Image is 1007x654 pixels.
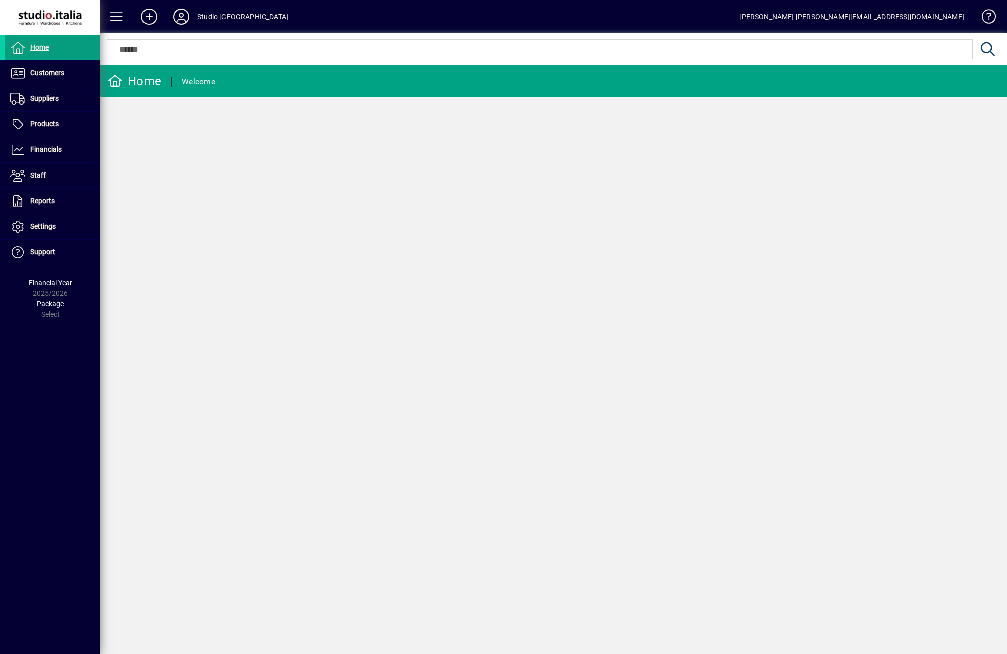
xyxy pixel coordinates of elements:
[133,8,165,26] button: Add
[974,2,994,35] a: Knowledge Base
[30,248,55,256] span: Support
[5,163,100,188] a: Staff
[30,69,64,77] span: Customers
[165,8,197,26] button: Profile
[108,73,161,89] div: Home
[739,9,964,25] div: [PERSON_NAME] [PERSON_NAME][EMAIL_ADDRESS][DOMAIN_NAME]
[29,279,72,287] span: Financial Year
[5,214,100,239] a: Settings
[5,61,100,86] a: Customers
[197,9,289,25] div: Studio [GEOGRAPHIC_DATA]
[30,197,55,205] span: Reports
[30,171,46,179] span: Staff
[30,222,56,230] span: Settings
[5,137,100,162] a: Financials
[30,145,62,153] span: Financials
[5,189,100,214] a: Reports
[30,94,59,102] span: Suppliers
[5,86,100,111] a: Suppliers
[30,120,59,128] span: Products
[5,112,100,137] a: Products
[30,43,49,51] span: Home
[37,300,64,308] span: Package
[182,74,215,90] div: Welcome
[5,240,100,265] a: Support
